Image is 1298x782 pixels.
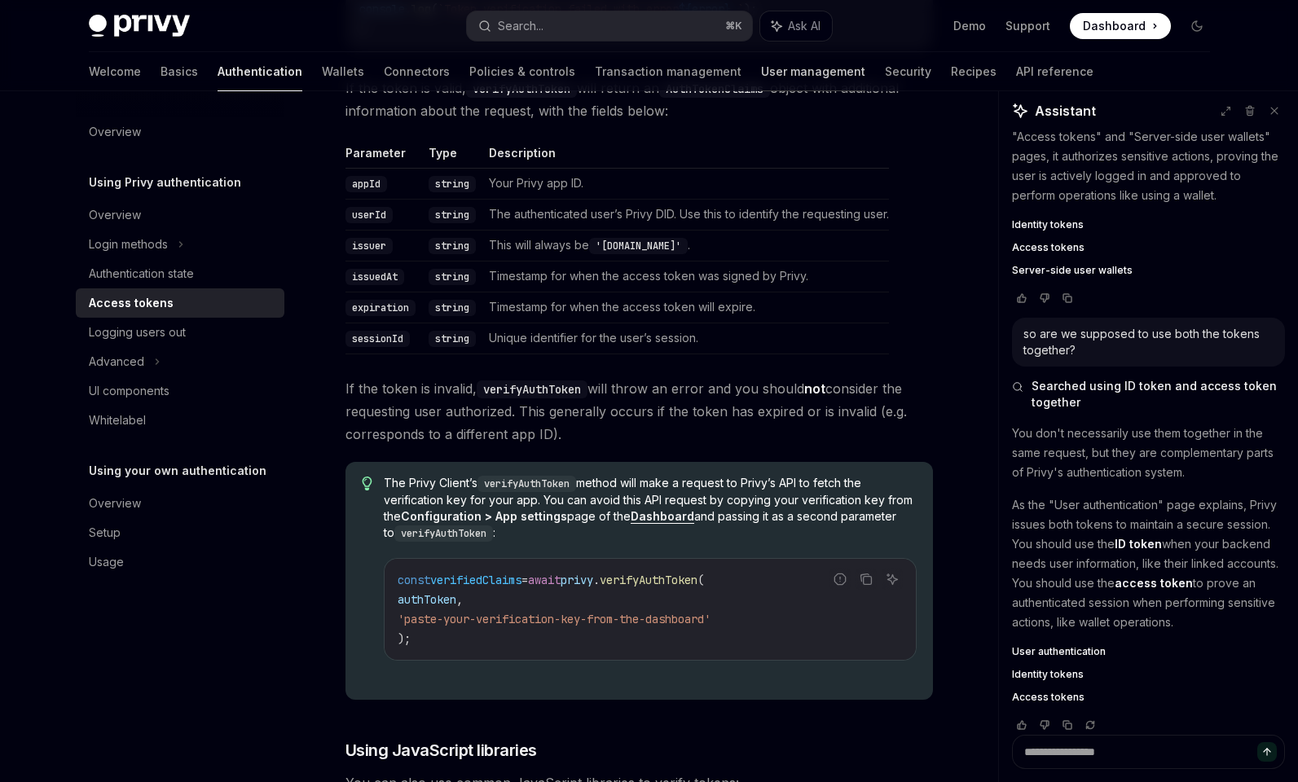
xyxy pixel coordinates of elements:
[1184,13,1210,39] button: Toggle dark mode
[89,293,174,313] div: Access tokens
[89,205,141,225] div: Overview
[429,207,476,223] code: string
[89,411,146,430] div: Whitelabel
[482,230,889,261] td: This will always be .
[498,16,543,36] div: Search...
[482,292,889,323] td: Timestamp for when the access token will expire.
[760,11,832,41] button: Ask AI
[882,569,903,590] button: Ask AI
[521,573,528,587] span: =
[89,352,144,371] div: Advanced
[631,509,694,524] a: Dashboard
[1012,495,1285,632] p: As the "User authentication" page explains, Privy issues both tokens to maintain a secure session...
[561,573,593,587] span: privy
[345,77,933,122] span: If the token is valid, will return an object with additional information about the request, with ...
[885,52,931,91] a: Security
[345,331,410,347] code: sessionId
[456,592,463,607] span: ,
[1005,18,1050,34] a: Support
[856,569,877,590] button: Copy the contents from the code block
[477,476,576,492] code: verifyAuthToken
[89,323,186,342] div: Logging users out
[1012,691,1285,704] a: Access tokens
[89,381,169,401] div: UI components
[362,477,373,491] svg: Tip
[1012,241,1285,254] a: Access tokens
[429,300,476,316] code: string
[1012,241,1085,254] span: Access tokens
[322,52,364,91] a: Wallets
[345,207,393,223] code: userId
[1035,101,1096,121] span: Assistant
[76,406,284,435] a: Whitelabel
[1016,52,1093,91] a: API reference
[589,238,688,254] code: '[DOMAIN_NAME]'
[595,52,741,91] a: Transaction management
[89,15,190,37] img: dark logo
[1012,264,1285,277] a: Server-side user wallets
[76,489,284,518] a: Overview
[345,269,404,285] code: issuedAt
[788,18,821,34] span: Ask AI
[345,238,393,254] code: issuer
[89,552,124,572] div: Usage
[384,52,450,91] a: Connectors
[1257,742,1277,762] button: Send message
[1012,218,1285,231] a: Identity tokens
[218,52,302,91] a: Authentication
[76,318,284,347] a: Logging users out
[76,288,284,318] a: Access tokens
[401,509,567,523] strong: Configuration > App settings
[89,494,141,513] div: Overview
[422,145,482,169] th: Type
[1012,668,1084,681] span: Identity tokens
[384,475,916,542] span: The Privy Client’s method will make a request to Privy’s API to fetch the verification key for yo...
[161,52,198,91] a: Basics
[528,573,561,587] span: await
[345,300,416,316] code: expiration
[398,592,456,607] span: authToken
[429,176,476,192] code: string
[593,573,600,587] span: .
[953,18,986,34] a: Demo
[429,238,476,254] code: string
[804,380,825,397] strong: not
[76,259,284,288] a: Authentication state
[76,376,284,406] a: UI components
[89,523,121,543] div: Setup
[469,52,575,91] a: Policies & controls
[1012,424,1285,482] p: You don't necessarily use them together in the same request, but they are complementary parts of ...
[89,461,266,481] h5: Using your own authentication
[1032,378,1285,411] span: Searched using ID token and access token together
[725,20,742,33] span: ⌘ K
[1070,13,1171,39] a: Dashboard
[600,573,697,587] span: verifyAuthToken
[951,52,997,91] a: Recipes
[1115,537,1162,551] strong: ID token
[477,380,587,398] code: verifyAuthToken
[89,264,194,283] div: Authentication state
[76,518,284,547] a: Setup
[1012,264,1133,277] span: Server-side user wallets
[761,52,865,91] a: User management
[482,168,889,199] td: Your Privy app ID.
[1012,645,1285,658] a: User authentication
[482,323,889,354] td: Unique identifier for the user’s session.
[1012,88,1285,205] p: An access token, however, is used to represent an authenticated session. As detailed on the "Acce...
[482,199,889,230] td: The authenticated user’s Privy DID. Use this to identify the requesting user.
[467,11,752,41] button: Search...⌘K
[1023,326,1274,358] div: so are we supposed to use both the tokens together?
[482,261,889,292] td: Timestamp for when the access token was signed by Privy.
[89,173,241,192] h5: Using Privy authentication
[398,573,430,587] span: const
[1012,218,1084,231] span: Identity tokens
[345,176,387,192] code: appId
[482,145,889,169] th: Description
[829,569,851,590] button: Report incorrect code
[394,525,493,542] code: verifyAuthToken
[1012,378,1285,411] button: Searched using ID token and access token together
[398,631,411,646] span: );
[76,200,284,230] a: Overview
[429,269,476,285] code: string
[697,573,704,587] span: (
